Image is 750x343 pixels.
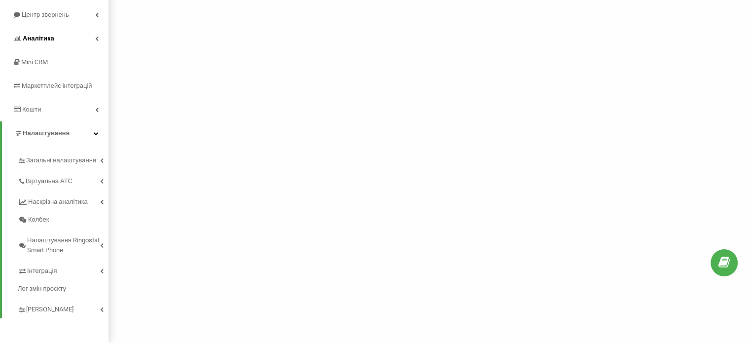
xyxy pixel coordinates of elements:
a: Налаштування [2,121,108,145]
span: Кошти [22,106,41,113]
span: Наскрізна аналітика [28,197,88,207]
a: [PERSON_NAME] [18,298,108,318]
a: Лог змін проєкту [18,280,108,298]
span: Інтеграція [27,266,57,276]
a: Інтеграція [18,259,108,280]
span: Віртуальна АТС [26,176,72,186]
span: Налаштування [23,129,70,137]
span: Центр звернень [22,11,69,18]
a: Віртуальна АТС [18,169,108,190]
span: Аналiтика [23,35,54,42]
span: Налаштування Ringostat Smart Phone [27,235,100,255]
a: Загальні налаштування [18,149,108,169]
span: Лог змін проєкту [18,284,66,294]
a: Наскрізна аналітика [18,190,108,211]
a: Колбек [18,211,108,229]
span: Mini CRM [21,58,48,66]
span: Маркетплейс інтеграцій [22,82,92,89]
a: Налаштування Ringostat Smart Phone [18,229,108,259]
span: Загальні налаштування [26,155,96,165]
span: [PERSON_NAME] [26,305,73,314]
span: Колбек [28,215,49,225]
